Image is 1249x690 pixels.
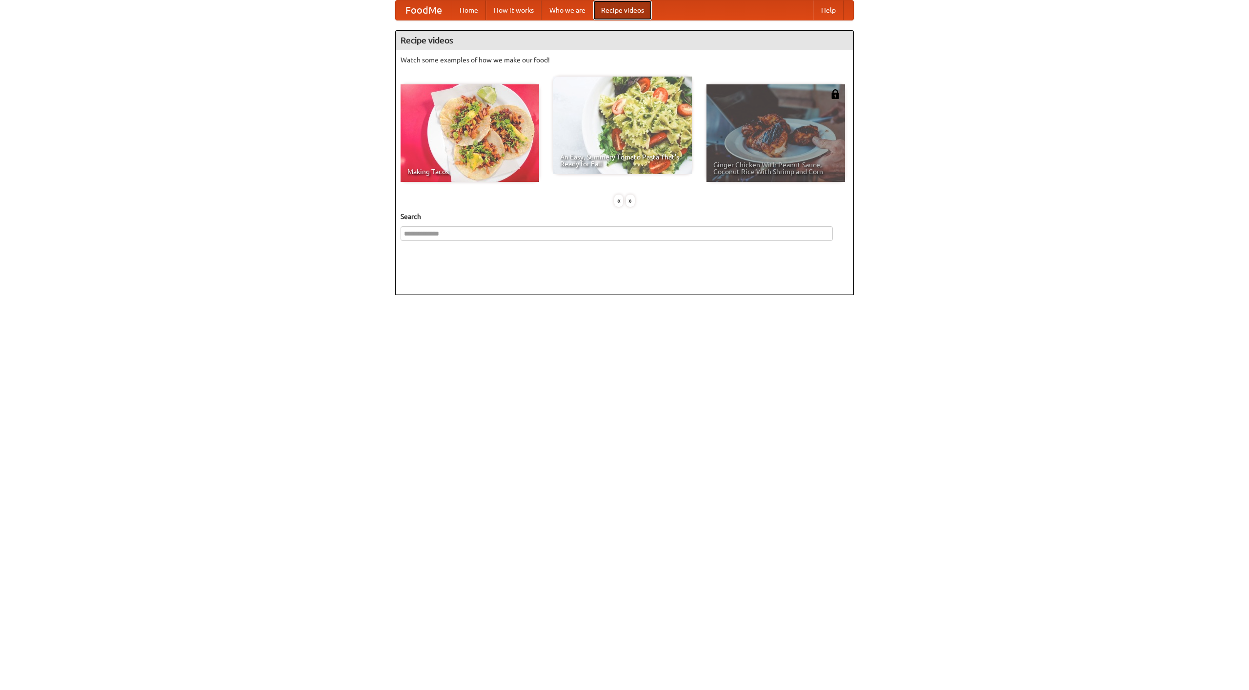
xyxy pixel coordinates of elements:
span: Making Tacos [407,168,532,175]
a: Home [452,0,486,20]
h5: Search [401,212,848,221]
a: An Easy, Summery Tomato Pasta That's Ready for Fall [553,77,692,174]
a: Recipe videos [593,0,652,20]
a: Help [813,0,844,20]
a: How it works [486,0,542,20]
span: An Easy, Summery Tomato Pasta That's Ready for Fall [560,154,685,167]
a: Who we are [542,0,593,20]
a: Making Tacos [401,84,539,182]
h4: Recipe videos [396,31,853,50]
div: « [614,195,623,207]
p: Watch some examples of how we make our food! [401,55,848,65]
div: » [626,195,635,207]
a: FoodMe [396,0,452,20]
img: 483408.png [830,89,840,99]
